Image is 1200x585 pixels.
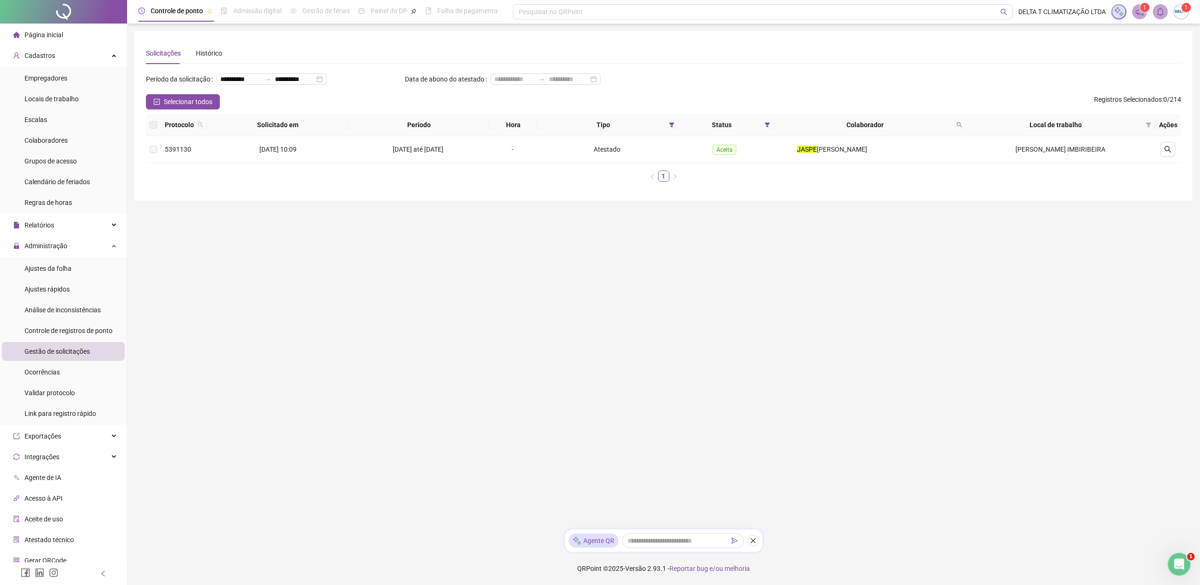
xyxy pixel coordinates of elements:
[1000,8,1007,16] span: search
[669,171,681,182] li: Próxima página
[24,265,72,272] span: Ajustes da folha
[24,221,54,229] span: Relatórios
[13,454,20,460] span: sync
[24,31,63,39] span: Página inicial
[153,98,160,105] span: check-square
[13,516,20,522] span: audit
[24,178,90,186] span: Calendário de feriados
[165,146,191,153] span: 5391130
[13,495,20,502] span: api
[24,410,96,417] span: Link para registro rápido
[24,536,74,544] span: Atestado técnico
[763,118,772,132] span: filter
[1094,94,1181,109] span: : 0 / 214
[512,146,514,153] span: -
[24,306,101,314] span: Análise de inconsistências
[127,552,1200,585] footer: QRPoint © 2025 - 2.93.1 -
[290,8,297,14] span: sun
[49,568,58,577] span: instagram
[100,570,106,577] span: left
[1156,8,1165,16] span: bell
[164,97,212,107] span: Selecionar todos
[13,243,20,249] span: lock
[207,114,348,136] th: Solicitado em
[221,8,227,14] span: file-done
[24,368,60,376] span: Ocorrências
[750,537,757,544] span: close
[24,137,68,144] span: Colaboradores
[625,565,646,572] span: Versão
[207,8,212,14] span: pushpin
[1185,4,1188,11] span: 1
[732,537,738,544] span: send
[24,495,63,502] span: Acesso à API
[1174,5,1188,19] img: 1782
[146,72,217,87] label: Período da solicitação
[198,122,203,128] span: search
[24,327,113,334] span: Controle de registros de ponto
[778,120,952,130] span: Colaborador
[489,114,537,136] th: Hora
[138,8,145,14] span: clock-circle
[24,515,63,523] span: Aceite de uso
[957,122,962,128] span: search
[1018,7,1106,17] span: DELTA T CLIMATIZAÇÃO LTDA
[538,75,545,83] span: swap-right
[1187,553,1195,561] span: 1
[1168,553,1191,576] iframe: Intercom live chat
[13,536,20,543] span: solution
[1146,122,1152,128] span: filter
[405,72,491,87] label: Data de abono do atestado
[24,157,77,165] span: Grupos de acesso
[966,136,1155,163] td: [PERSON_NAME] IMBIRIBEIRA
[24,348,90,355] span: Gestão de solicitações
[1144,4,1147,11] span: 1
[538,75,545,83] span: to
[24,389,75,397] span: Validar protocolo
[35,568,44,577] span: linkedin
[165,120,194,130] span: Protocolo
[1164,146,1172,153] span: search
[669,171,681,182] button: right
[24,52,55,59] span: Cadastros
[393,146,443,153] span: [DATE] até [DATE]
[1114,7,1124,17] img: sparkle-icon.fc2bf0ac1784a2077858766a79e2daf3.svg
[425,8,432,14] span: book
[302,7,350,15] span: Gestão de férias
[817,146,867,153] span: [PERSON_NAME]
[669,565,750,572] span: Reportar bug e/ou melhoria
[151,7,203,15] span: Controle de ponto
[13,433,20,439] span: export
[146,48,181,58] div: Solicitações
[24,453,59,461] span: Integrações
[13,557,20,564] span: qrcode
[569,534,619,548] div: Agente QR
[13,52,20,59] span: user-add
[572,536,582,546] img: sparkle-icon.fc2bf0ac1784a2077858766a79e2daf3.svg
[437,7,498,15] span: Folha de pagamento
[411,8,417,14] span: pushpin
[24,199,72,206] span: Regras de horas
[370,7,407,15] span: Painel do DP
[659,171,669,181] a: 1
[970,120,1142,130] span: Local de trabalho
[1159,120,1177,130] div: Ações
[13,222,20,228] span: file
[669,122,675,128] span: filter
[1136,8,1144,16] span: notification
[13,32,20,38] span: home
[233,7,282,15] span: Admissão digital
[541,120,665,130] span: Tipo
[1094,96,1162,103] span: Registros Selecionados
[682,120,761,130] span: Status
[146,94,220,109] button: Selecionar todos
[650,174,655,179] span: left
[658,171,669,182] li: 1
[765,122,770,128] span: filter
[196,48,222,58] div: Histórico
[1182,3,1191,12] sup: Atualize o seu contato no menu Meus Dados
[1140,3,1150,12] sup: 1
[358,8,365,14] span: dashboard
[24,474,61,481] span: Agente de IA
[594,146,620,153] span: Atestado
